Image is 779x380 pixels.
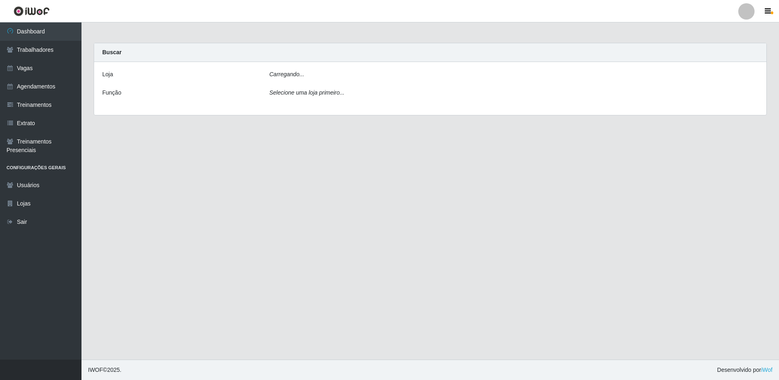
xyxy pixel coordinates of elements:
[269,89,344,96] i: Selecione uma loja primeiro...
[102,70,113,79] label: Loja
[717,366,772,374] span: Desenvolvido por
[88,367,103,373] span: IWOF
[269,71,304,77] i: Carregando...
[88,366,121,374] span: © 2025 .
[102,49,121,55] strong: Buscar
[13,6,50,16] img: CoreUI Logo
[761,367,772,373] a: iWof
[102,88,121,97] label: Função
